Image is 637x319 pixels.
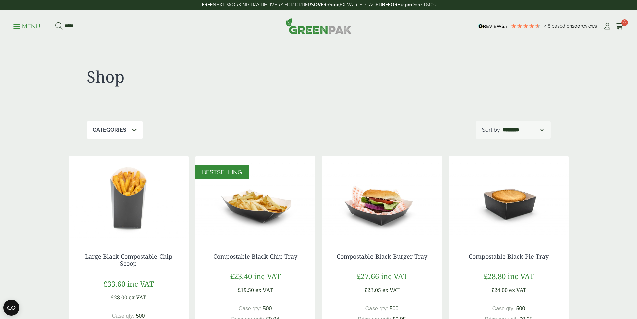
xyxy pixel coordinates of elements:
span: £28.80 [484,271,506,281]
span: ex VAT [509,286,526,294]
img: REVIEWS.io [478,24,507,29]
a: Large Black Compostable Chip Scoop [85,252,172,268]
span: inc VAT [127,278,154,289]
span: £19.50 [238,286,254,294]
span: Case qty: [365,306,388,311]
span: 200 [572,23,580,29]
a: See T&C's [413,2,436,7]
strong: BEFORE 2 pm [382,2,412,7]
img: chip scoop [69,156,189,240]
span: ex VAT [382,286,400,294]
strong: FREE [202,2,213,7]
span: BESTSELLING [202,169,242,176]
a: 8 [615,21,624,31]
img: black chip tray [195,156,315,240]
span: £33.60 [103,278,125,289]
span: inc VAT [508,271,534,281]
a: Menu [13,22,40,29]
span: £24.00 [491,286,508,294]
strong: OVER £100 [314,2,338,7]
span: 500 [263,306,272,311]
span: £23.40 [230,271,252,281]
span: 500 [516,306,525,311]
span: reviews [580,23,597,29]
span: Based on [552,23,572,29]
span: Case qty: [492,306,515,311]
span: inc VAT [254,271,281,281]
span: ex VAT [129,294,146,301]
a: Compostable Black Pie Tray [469,252,549,260]
span: inc VAT [381,271,407,281]
span: 4.8 [544,23,552,29]
a: Compostable Black Chip Tray [213,252,297,260]
h1: Shop [87,67,319,86]
span: 500 [136,313,145,319]
select: Shop order [501,126,545,134]
span: Case qty: [239,306,261,311]
i: My Account [603,23,611,30]
span: 8 [621,19,628,26]
div: 4.79 Stars [511,23,541,29]
p: Sort by [482,126,500,134]
img: GreenPak Supplies [286,18,352,34]
button: Open CMP widget [3,300,19,316]
span: £23.05 [364,286,381,294]
span: ex VAT [255,286,273,294]
span: £28.00 [111,294,127,301]
span: 500 [390,306,399,311]
p: Menu [13,22,40,30]
p: Categories [93,126,126,134]
a: Compostable Black Burger Tray [337,252,427,260]
img: black burger tray [322,156,442,240]
i: Cart [615,23,624,30]
span: Case qty: [112,313,135,319]
img: IMG_5633 [449,156,569,240]
span: £27.66 [357,271,379,281]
